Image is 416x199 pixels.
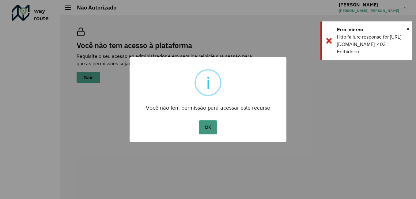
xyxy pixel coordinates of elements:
div: Http failure response for [URL][DOMAIN_NAME]: 403 Forbidden [337,33,408,55]
div: Erro interno [337,26,408,33]
span: × [407,24,410,33]
button: Close [407,24,410,33]
div: Você não tem permissão para acessar este recurso [130,99,286,113]
button: OK [199,120,217,134]
div: i [206,70,210,95]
